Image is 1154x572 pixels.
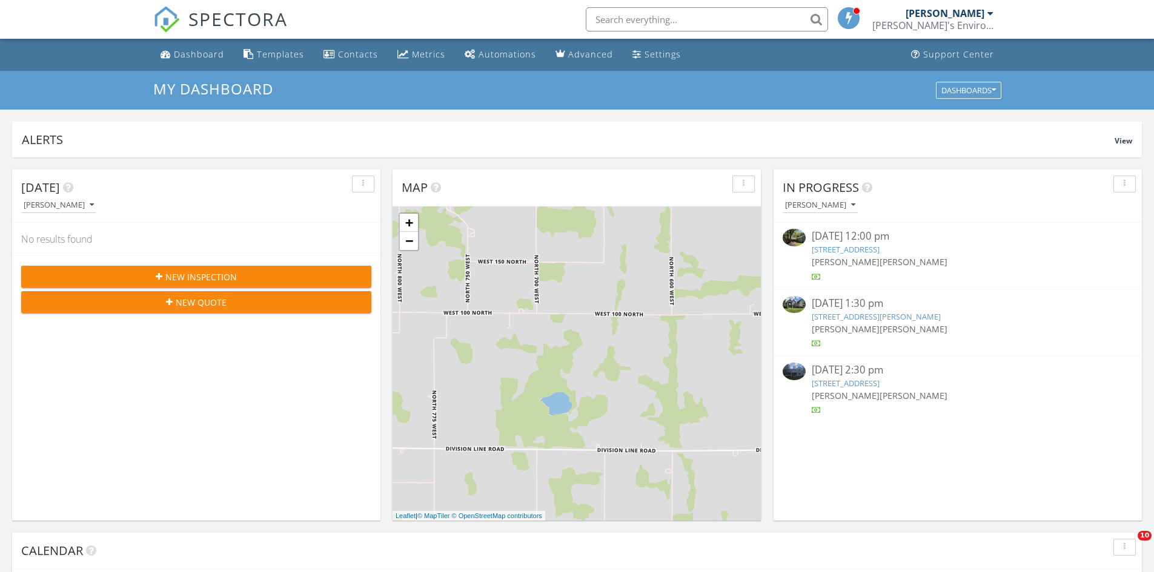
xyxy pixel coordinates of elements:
span: [PERSON_NAME] [812,256,880,268]
div: Contacts [338,48,378,60]
span: View [1115,136,1132,146]
a: [DATE] 1:30 pm [STREET_ADDRESS][PERSON_NAME] [PERSON_NAME][PERSON_NAME] [783,296,1133,350]
span: New Inspection [165,271,237,283]
span: [PERSON_NAME] [812,390,880,401]
iframe: Intercom live chat [1113,531,1142,560]
span: 10 [1138,531,1152,541]
span: SPECTORA [188,6,288,31]
a: Metrics [393,44,450,66]
span: In Progress [783,179,859,196]
span: My Dashboard [153,79,273,99]
div: | [393,511,545,521]
span: Calendar [21,542,83,559]
img: 9559424%2Fcover_photos%2FO0mqANdSdXLzRsUhGkJ8%2Fsmall.jpg [783,229,806,246]
a: Support Center [906,44,999,66]
div: McB's Environmental Inspections [872,19,993,31]
div: Dashboard [174,48,224,60]
div: Alerts [22,131,1115,148]
input: Search everything... [586,7,828,31]
a: SPECTORA [153,16,288,42]
a: [STREET_ADDRESS][PERSON_NAME] [812,311,941,322]
a: [STREET_ADDRESS] [812,378,880,389]
span: [PERSON_NAME] [880,323,947,335]
img: 9559480%2Fcover_photos%2FhAduDI5EV6vKUvEMJu67%2Fsmall.jpg [783,296,806,313]
a: Dashboard [156,44,229,66]
span: [DATE] [21,179,60,196]
button: [PERSON_NAME] [783,197,858,214]
a: Contacts [319,44,383,66]
div: [PERSON_NAME] [906,7,984,19]
a: © MapTiler [417,512,450,519]
span: [PERSON_NAME] [812,323,880,335]
a: [DATE] 12:00 pm [STREET_ADDRESS] [PERSON_NAME][PERSON_NAME] [783,229,1133,283]
a: Leaflet [396,512,416,519]
img: The Best Home Inspection Software - Spectora [153,6,180,33]
span: New Quote [176,296,227,309]
img: 9545672%2Fcover_photos%2FSSuWLYrceHwBSOMSflgs%2Fsmall.jpg [783,363,806,380]
a: Zoom out [400,232,418,250]
a: Zoom in [400,214,418,232]
span: [PERSON_NAME] [880,256,947,268]
div: Dashboards [941,86,996,94]
span: Map [402,179,428,196]
div: Metrics [412,48,445,60]
button: Dashboards [936,82,1001,99]
a: Automations (Basic) [460,44,541,66]
div: [DATE] 2:30 pm [812,363,1104,378]
span: [PERSON_NAME] [880,390,947,401]
a: [STREET_ADDRESS] [812,244,880,255]
a: Advanced [551,44,618,66]
a: Settings [628,44,686,66]
a: [DATE] 2:30 pm [STREET_ADDRESS] [PERSON_NAME][PERSON_NAME] [783,363,1133,416]
div: No results found [12,223,380,255]
a: Templates [239,44,309,66]
div: Templates [257,48,304,60]
div: [PERSON_NAME] [785,201,855,209]
a: © OpenStreetMap contributors [452,512,542,519]
div: Settings [645,48,681,60]
div: [DATE] 12:00 pm [812,229,1104,244]
button: [PERSON_NAME] [21,197,96,214]
div: [DATE] 1:30 pm [812,296,1104,311]
button: New Inspection [21,266,371,288]
div: Advanced [568,48,613,60]
div: Support Center [923,48,994,60]
button: New Quote [21,291,371,313]
div: [PERSON_NAME] [24,201,94,209]
div: Automations [479,48,536,60]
